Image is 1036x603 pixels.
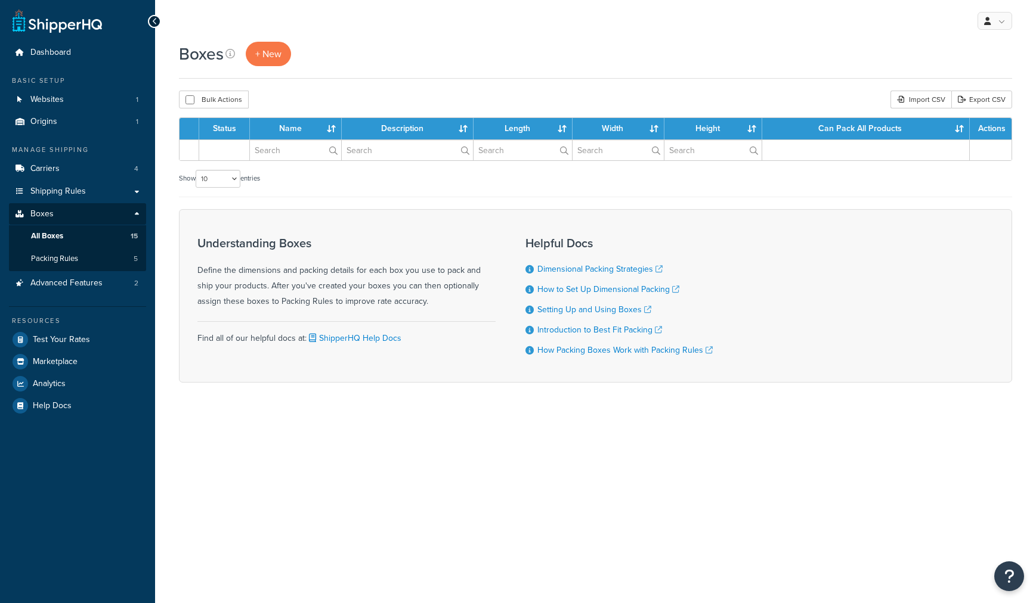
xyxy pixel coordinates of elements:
[9,111,146,133] li: Origins
[664,118,762,139] th: Height
[9,89,146,111] a: Websites 1
[134,164,138,174] span: 4
[31,254,78,264] span: Packing Rules
[573,140,663,160] input: Search
[131,231,138,241] span: 15
[970,118,1012,139] th: Actions
[30,209,54,219] span: Boxes
[134,278,138,288] span: 2
[255,47,282,61] span: + New
[197,237,496,309] div: Define the dimensions and packing details for each box you use to pack and ship your products. Af...
[9,158,146,180] a: Carriers 4
[9,248,146,270] a: Packing Rules 5
[30,95,64,105] span: Websites
[994,561,1024,591] button: Open Resource Center
[9,225,146,247] a: All Boxes 15
[250,118,342,139] th: Name
[890,91,951,108] div: Import CSV
[9,203,146,225] a: Boxes
[9,42,146,64] a: Dashboard
[9,248,146,270] li: Packing Rules
[537,324,662,336] a: Introduction to Best Fit Packing
[31,231,63,241] span: All Boxes
[9,158,146,180] li: Carriers
[246,42,291,66] a: + New
[196,170,240,188] select: Showentries
[9,272,146,294] li: Advanced Features
[537,263,663,275] a: Dimensional Packing Strategies
[30,48,71,58] span: Dashboard
[9,329,146,350] a: Test Your Rates
[179,170,260,188] label: Show entries
[30,117,57,127] span: Origins
[9,225,146,247] li: All Boxes
[474,140,572,160] input: Search
[474,118,573,139] th: Length
[537,283,679,296] a: How to Set Up Dimensional Packing
[762,118,970,139] th: Can Pack All Products
[525,237,713,250] h3: Helpful Docs
[13,9,102,33] a: ShipperHQ Home
[9,181,146,203] a: Shipping Rules
[179,91,249,108] button: Bulk Actions
[33,401,72,411] span: Help Docs
[179,42,224,66] h1: Boxes
[307,332,401,344] a: ShipperHQ Help Docs
[197,237,496,250] h3: Understanding Boxes
[30,164,60,174] span: Carriers
[33,335,90,345] span: Test Your Rates
[9,373,146,394] a: Analytics
[33,379,66,389] span: Analytics
[197,321,496,346] div: Find all of our helpful docs at:
[342,140,473,160] input: Search
[134,254,138,264] span: 5
[9,76,146,86] div: Basic Setup
[9,145,146,155] div: Manage Shipping
[9,272,146,294] a: Advanced Features 2
[9,111,146,133] a: Origins 1
[573,118,664,139] th: Width
[136,117,138,127] span: 1
[30,187,86,197] span: Shipping Rules
[250,140,341,160] input: Search
[951,91,1012,108] a: Export CSV
[136,95,138,105] span: 1
[199,118,250,139] th: Status
[664,140,762,160] input: Search
[342,118,474,139] th: Description
[9,351,146,372] a: Marketplace
[537,344,713,356] a: How Packing Boxes Work with Packing Rules
[9,89,146,111] li: Websites
[33,357,78,367] span: Marketplace
[30,278,103,288] span: Advanced Features
[9,203,146,271] li: Boxes
[9,395,146,416] a: Help Docs
[537,303,651,316] a: Setting Up and Using Boxes
[9,316,146,326] div: Resources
